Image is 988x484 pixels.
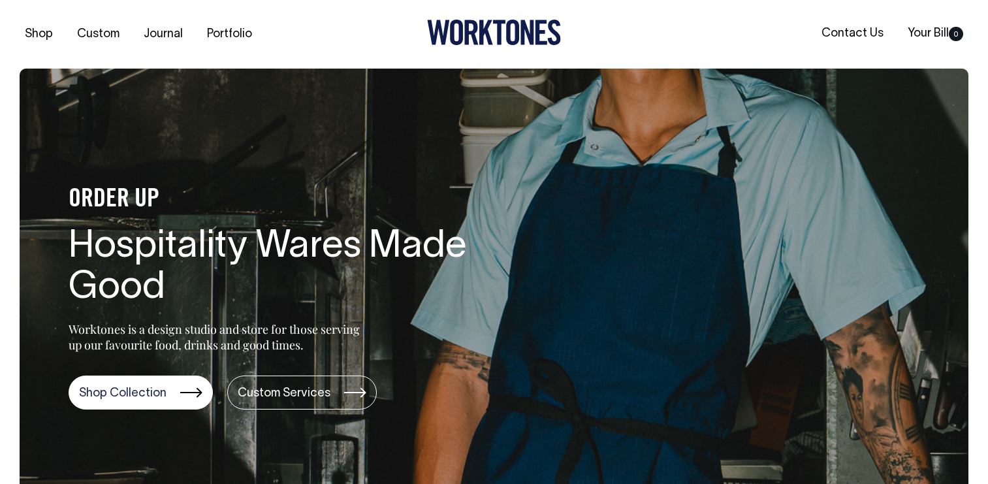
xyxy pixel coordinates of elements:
[69,186,486,214] h4: ORDER UP
[816,23,889,44] a: Contact Us
[949,27,963,41] span: 0
[902,23,968,44] a: Your Bill0
[20,24,58,45] a: Shop
[69,227,486,310] h1: Hospitality Wares Made Good
[69,376,213,410] a: Shop Collection
[227,376,377,410] a: Custom Services
[202,24,257,45] a: Portfolio
[72,24,125,45] a: Custom
[138,24,188,45] a: Journal
[69,321,366,353] p: Worktones is a design studio and store for those serving up our favourite food, drinks and good t...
